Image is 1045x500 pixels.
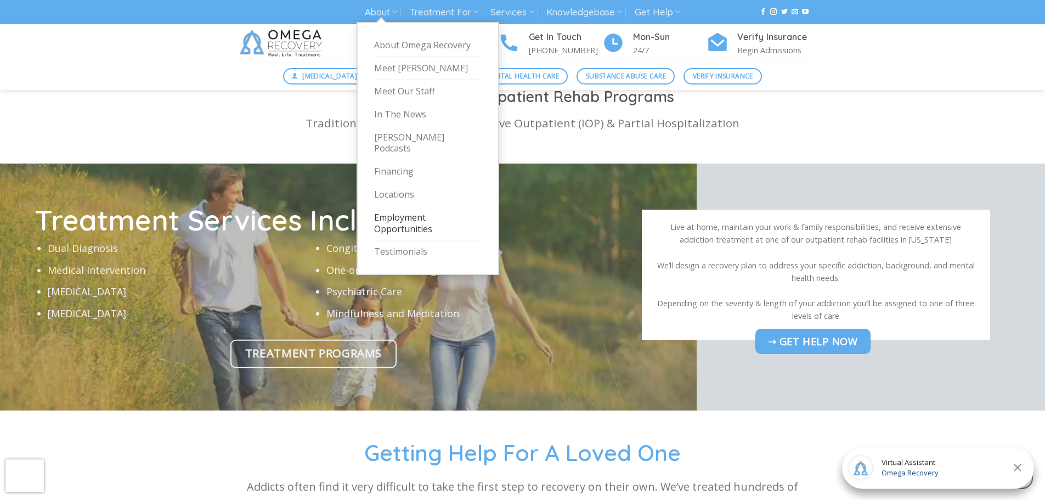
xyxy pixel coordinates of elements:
[374,240,482,263] a: Testimonials
[48,240,314,256] li: Dual Diagnosis
[235,87,811,106] h1: Individualized Outpatient Rehab Programs
[374,126,482,161] a: [PERSON_NAME] Podcasts
[737,30,811,44] h4: Verify Insurance
[653,221,979,246] div: Live at home, maintain your work & family responsibilities, and receive extensive addiction treat...
[374,183,482,206] a: Locations
[326,262,592,278] li: One-on-one Counseling
[477,68,568,85] a: Mental Health Care
[792,8,798,16] a: Send us an email
[235,114,811,132] p: Traditional Outpatient (OP), Intensive Outpatient (IOP) & Partial Hospitalization
[365,2,397,23] a: About
[374,160,482,183] a: Financing
[684,68,762,85] a: Verify Insurance
[653,259,979,284] div: We’ll design a recovery plan to address your specific addiction, background, and mental health ne...
[374,57,482,80] a: Meet [PERSON_NAME]
[235,24,331,63] img: Omega Recovery
[490,2,534,23] a: Services
[737,44,811,57] p: Begin Admissions
[48,284,314,300] li: [MEDICAL_DATA]
[498,30,602,57] a: Get In Touch [PHONE_NUMBER]
[283,68,366,85] a: [MEDICAL_DATA]
[635,2,680,23] a: Get Help
[633,30,707,44] h4: Mon-Sun
[326,305,592,321] li: Mindfulness and Meditation
[364,439,681,467] span: Getting Help For A Loved One
[487,71,559,81] span: Mental Health Care
[755,329,871,354] a: ➝ Get help now
[770,8,777,16] a: Follow on Instagram
[802,8,809,16] a: Follow on YouTube
[768,333,858,349] span: ➝ Get help now
[326,284,592,300] li: Psychiatric Care
[326,240,592,256] li: Congitive Behavioral Therapy
[374,80,482,103] a: Meet Our Staff
[633,44,707,57] p: 24/7
[529,30,602,44] h4: Get In Touch
[693,71,753,81] span: Verify Insurance
[35,206,592,234] h2: Treatment Services Included
[410,2,478,23] a: Treatment For
[245,344,382,362] span: Treatment Programs
[230,340,397,368] a: Treatment Programs
[546,2,622,23] a: Knowledgebase
[653,297,979,322] div: Depending on the severity & length of your addiction you’ll be assigned to one of three levels of...
[48,305,314,321] li: [MEDICAL_DATA]
[302,71,357,81] span: [MEDICAL_DATA]
[48,262,314,278] li: Medical Intervention
[374,34,482,57] a: About Omega Recovery
[707,30,811,57] a: Verify Insurance Begin Admissions
[577,68,675,85] a: Substance Abuse Care
[529,44,602,57] p: [PHONE_NUMBER]
[374,103,482,126] a: In The News
[586,71,666,81] span: Substance Abuse Care
[374,206,482,241] a: Employment Opportunities
[781,8,788,16] a: Follow on Twitter
[760,8,766,16] a: Follow on Facebook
